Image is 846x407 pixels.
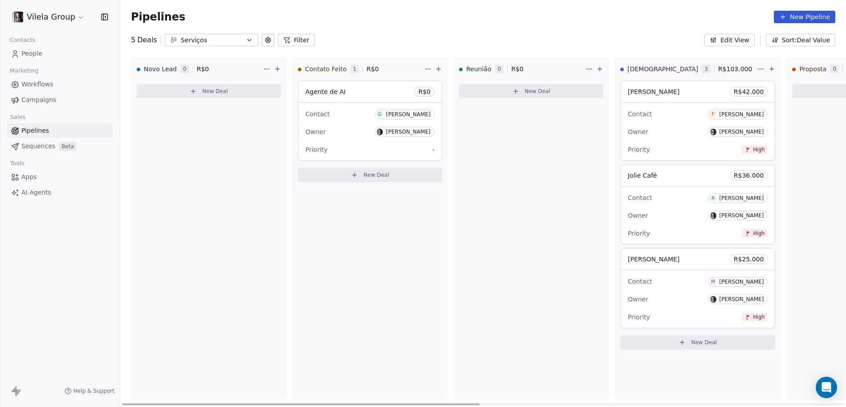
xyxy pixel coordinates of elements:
[753,146,765,153] span: High
[799,65,826,73] span: Proposta
[495,65,504,73] span: 0
[21,188,51,197] span: AI Agents
[73,387,114,395] span: Help & Support
[712,195,715,202] div: A
[27,11,75,23] span: Vilela Group
[774,11,835,23] button: New Pipeline
[378,111,382,118] div: G
[628,110,652,118] span: Contact
[620,164,775,244] div: Jolie CaféR$36.000ContactA[PERSON_NAME]OwnerB[PERSON_NAME]PriorityHigh
[628,296,648,303] span: Owner
[11,9,86,24] button: Vilela Group
[7,123,113,138] a: Pipelines
[180,65,189,73] span: 0
[21,172,37,182] span: Apps
[628,230,650,237] span: Priority
[459,84,603,98] button: New Deal
[719,212,764,219] div: [PERSON_NAME]
[628,212,648,219] span: Owner
[702,65,711,73] span: 3
[65,387,114,395] a: Help & Support
[21,95,56,105] span: Campaigns
[734,171,764,180] span: R$ 36.000
[627,65,698,73] span: [DEMOGRAPHIC_DATA]
[21,49,42,58] span: People
[718,65,752,73] span: R$ 103.000
[7,93,113,107] a: Campaigns
[278,34,315,46] button: Filter
[753,313,765,320] span: High
[753,230,765,236] span: High
[137,57,261,81] div: Novo Lead0R$0
[366,65,379,73] span: R$ 0
[6,33,39,47] span: Contacts
[12,12,23,22] img: tryiton_dc5d7bbb-6ba4-4638-b398-71a3df0676c7.png
[21,142,55,151] span: Sequences
[181,36,242,45] div: Serviços
[816,377,837,398] div: Open Intercom Messenger
[144,65,177,73] span: Novo Lead
[620,335,775,350] button: New Deal
[710,296,716,303] img: B
[298,168,442,182] button: New Deal
[21,126,49,135] span: Pipelines
[691,339,717,346] span: New Deal
[620,57,756,81] div: [DEMOGRAPHIC_DATA]3R$103.000
[511,65,524,73] span: R$ 0
[830,65,839,73] span: 0
[7,185,113,200] a: AI Agents
[628,172,657,179] span: Jolie Café
[710,212,716,219] img: B
[376,129,383,135] img: B
[620,81,775,161] div: [PERSON_NAME]R$42.000ContactF[PERSON_NAME]OwnerB[PERSON_NAME]PriorityHigh
[298,57,423,81] div: Contato Feito1R$0
[7,77,113,92] a: Workflows
[59,142,77,151] span: Beta
[766,34,835,46] button: Sort: Deal Value
[197,65,209,73] span: R$ 0
[432,145,435,154] span: -
[628,88,679,95] span: [PERSON_NAME]
[719,111,764,118] div: [PERSON_NAME]
[734,87,764,96] span: R$ 42.000
[298,81,442,161] div: Agente de AIR$0ContactG[PERSON_NAME]OwnerB[PERSON_NAME]Priority-
[712,111,714,118] div: F
[6,110,29,124] span: Sales
[719,195,764,201] div: [PERSON_NAME]
[7,46,113,61] a: People
[6,157,28,170] span: Tools
[628,278,652,285] span: Contact
[7,170,113,184] a: Apps
[386,111,431,118] div: [PERSON_NAME]
[628,256,679,263] span: [PERSON_NAME]
[704,34,755,46] button: Edit View
[131,35,157,45] div: 5
[459,57,584,81] div: Reunião0R$0
[305,128,326,135] span: Owner
[131,11,185,23] span: Pipelines
[628,128,648,135] span: Owner
[137,84,281,98] button: New Deal
[719,129,764,135] div: [PERSON_NAME]
[628,313,650,321] span: Priority
[350,65,359,73] span: 1
[21,80,53,89] span: Workflows
[386,129,431,135] div: [PERSON_NAME]
[137,35,157,45] span: Deals
[202,88,228,95] span: New Deal
[363,171,389,179] span: New Deal
[719,279,764,285] div: [PERSON_NAME]
[305,110,329,118] span: Contact
[305,65,347,73] span: Contato Feito
[719,296,764,302] div: [PERSON_NAME]
[628,194,652,201] span: Contact
[711,278,715,285] div: M
[525,88,550,95] span: New Deal
[466,65,492,73] span: Reunião
[710,129,716,135] img: B
[418,87,431,96] span: R$ 0
[628,146,650,153] span: Priority
[620,248,775,328] div: [PERSON_NAME]R$25.000ContactM[PERSON_NAME]OwnerB[PERSON_NAME]PriorityHigh
[305,146,328,153] span: Priority
[6,64,42,77] span: Marketing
